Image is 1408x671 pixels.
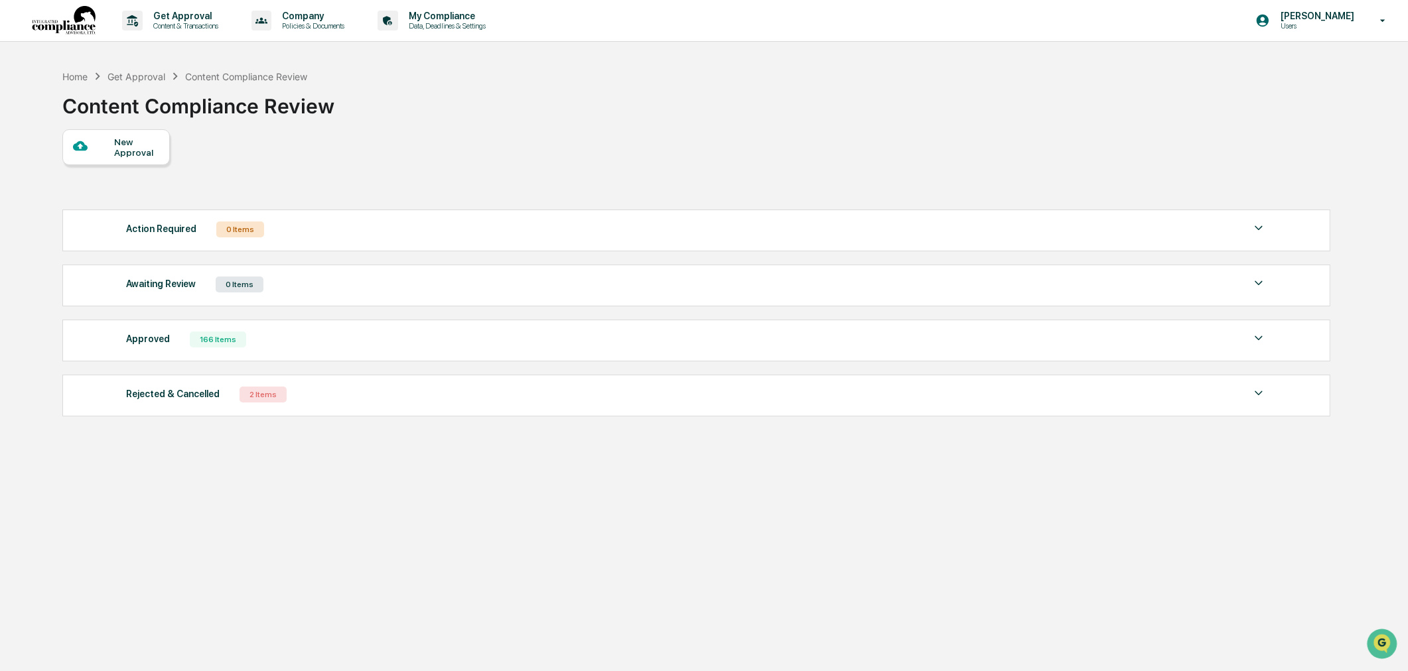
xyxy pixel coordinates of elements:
[1251,220,1267,236] img: caret
[114,137,159,158] div: New Approval
[91,162,170,186] a: 🗄️Attestations
[1251,330,1267,346] img: caret
[126,220,196,237] div: Action Required
[62,71,88,82] div: Home
[126,385,220,402] div: Rejected & Cancelled
[13,168,24,179] div: 🖐️
[94,224,161,235] a: Powered byPylon
[96,168,107,179] div: 🗄️
[271,21,351,30] p: Policies & Documents
[107,71,165,82] div: Get Approval
[8,162,91,186] a: 🖐️Preclearance
[1251,275,1267,291] img: caret
[13,101,37,125] img: 1746055101610-c473b297-6a78-478c-a979-82029cc54cd1
[109,167,165,180] span: Attestations
[32,6,96,36] img: logo
[271,11,351,21] p: Company
[132,225,161,235] span: Pylon
[62,84,334,118] div: Content Compliance Review
[190,332,246,347] div: 166 Items
[1366,627,1401,663] iframe: Open customer support
[27,192,84,206] span: Data Lookup
[45,101,218,115] div: Start new chat
[398,11,492,21] p: My Compliance
[1270,21,1361,30] p: Users
[226,105,242,121] button: Start new chat
[13,28,242,49] p: How can we help?
[185,71,307,82] div: Content Compliance Review
[1270,11,1361,21] p: [PERSON_NAME]
[240,387,287,402] div: 2 Items
[126,330,170,347] div: Approved
[216,276,263,292] div: 0 Items
[27,167,86,180] span: Preclearance
[398,21,492,30] p: Data, Deadlines & Settings
[45,115,168,125] div: We're available if you need us!
[8,187,89,211] a: 🔎Data Lookup
[13,194,24,204] div: 🔎
[143,21,225,30] p: Content & Transactions
[216,221,264,237] div: 0 Items
[126,275,196,292] div: Awaiting Review
[1251,385,1267,401] img: caret
[143,11,225,21] p: Get Approval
